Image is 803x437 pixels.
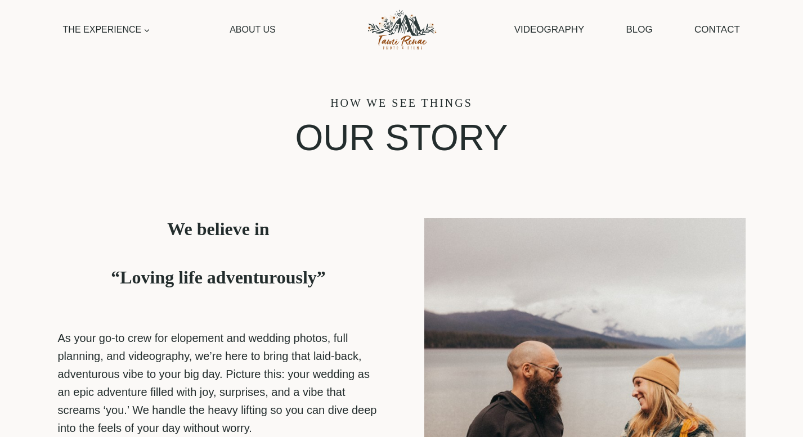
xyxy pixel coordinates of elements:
[63,22,151,37] span: The Experience
[57,17,281,42] nav: Primary
[509,15,590,44] a: Videography
[58,218,379,267] h3: We believe in
[27,95,776,111] h4: HOW WE SEE THINGS
[509,15,746,44] nav: Secondary
[58,267,379,315] h3: “Loving life adventurously”
[225,17,281,42] a: About Us
[58,316,379,437] p: As your go-to crew for elopement and wedding photos, full planning, and videography, we’re here t...
[689,15,746,44] a: Contact
[27,116,776,160] h1: OUR STORY
[355,6,448,53] img: Tami Renae Photo & Films Logo
[620,15,658,44] a: Blog
[57,17,156,42] a: The Experience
